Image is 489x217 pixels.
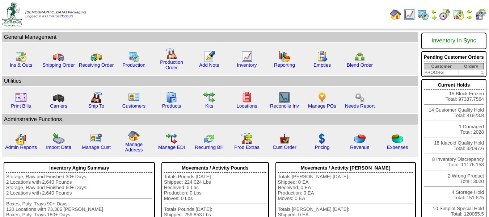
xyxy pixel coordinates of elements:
img: factory2.gif [90,92,102,103]
img: import.gif [53,133,64,145]
a: Shipping Order [42,62,75,68]
img: zoroco-logo-small.webp [2,2,22,26]
a: Import Data [46,145,71,150]
a: Ship To [88,103,104,109]
a: Production Order [160,59,183,70]
th: Customer [424,63,459,70]
td: PROORG [424,70,459,76]
img: calendarinout.gif [15,51,27,62]
img: workorder.gif [316,51,328,62]
a: Manage Address [125,142,143,153]
img: orders.gif [203,51,215,62]
img: workflow.png [354,92,366,103]
td: Adminstrative Functions [2,114,418,125]
img: calendarblend.gif [439,9,451,20]
img: truck2.gif [90,51,102,62]
img: prodextras.gif [241,133,253,145]
a: Reporting [274,62,295,68]
img: graph2.png [15,133,27,145]
img: locations.gif [241,92,253,103]
img: line_graph2.gif [279,92,290,103]
a: Inventory [237,62,257,68]
a: Manage Cust [82,145,110,150]
a: Pricing [315,145,330,150]
img: line_graph.gif [241,51,253,62]
a: Revenue [350,145,369,150]
a: Products [162,103,181,109]
a: Kits [205,103,213,109]
a: Print Bills [11,103,31,109]
a: Customers [122,103,146,109]
span: Logged in as Colerost [25,11,86,18]
img: arrowleft.gif [431,9,437,14]
a: (logout) [60,14,73,18]
div: Inventory Aging Summary [6,163,152,173]
a: Prod Extras [234,145,260,150]
div: Movements / Activity Pounds [164,163,266,173]
img: calendarcustomer.gif [475,9,486,20]
img: home.gif [390,9,401,20]
img: truck.gif [53,51,64,62]
td: General Management [2,32,418,42]
td: Utilities [2,76,418,86]
span: [DEMOGRAPHIC_DATA] Packaging [25,11,86,14]
a: Expenses [387,145,408,150]
a: Production [122,62,146,68]
img: arrowleft.gif [467,9,472,14]
a: Cust Order [273,145,296,150]
a: Manage EDI [158,145,185,150]
img: network.png [354,51,366,62]
a: Carriers [50,103,67,109]
th: Order# [459,63,484,70]
img: customers.gif [128,92,140,103]
img: line_graph.gif [404,9,415,20]
img: cust_order.png [279,133,290,145]
img: pie_chart2.png [392,133,403,145]
img: factory.gif [166,48,177,59]
a: Admin Reports [5,145,37,150]
img: calendarprod.gif [417,9,429,20]
img: invoice2.gif [15,92,27,103]
img: reconcile.gif [203,133,215,145]
img: pie_chart.png [354,133,366,145]
a: Receiving Order [79,62,114,68]
img: arrowright.gif [431,14,437,20]
a: Add Note [199,62,219,68]
img: cabinet.gif [166,92,177,103]
img: truck3.gif [53,92,64,103]
a: Empties [313,62,331,68]
img: dollar.gif [316,133,328,145]
img: home.gif [128,130,140,142]
td: 1 [459,70,484,76]
a: Manage POs [308,103,336,109]
div: Inventory In Sync [424,34,484,48]
a: Locations [236,103,257,109]
img: edi.gif [166,133,177,145]
a: Reconcile Inv [270,103,299,109]
img: managecust.png [90,133,103,145]
div: Pending Customer Orders [424,53,484,62]
a: Ins & Outs [10,62,32,68]
img: po.png [316,92,328,103]
img: arrowright.gif [467,14,472,20]
img: calendarinout.gif [453,9,464,20]
img: workflow.gif [203,92,215,103]
a: Needs Report [345,103,375,109]
div: Movements / Activity [PERSON_NAME] [278,163,413,173]
div: Current Holds [424,80,484,90]
img: graph.gif [279,51,290,62]
a: Blend Order [347,62,373,68]
a: Recurring Bill [195,145,223,150]
img: calendarprod.gif [128,51,140,62]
